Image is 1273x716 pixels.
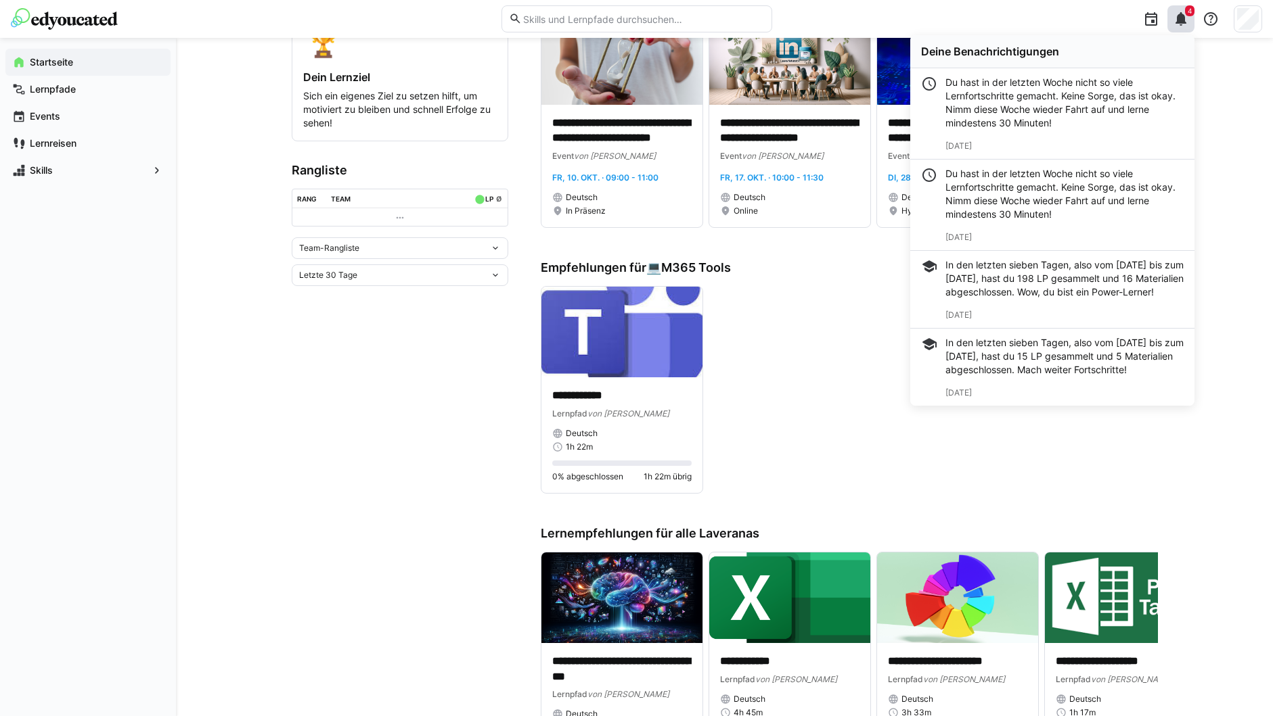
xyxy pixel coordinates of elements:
[1056,674,1091,684] span: Lernpfad
[945,76,1184,130] div: Du hast in der letzten Woche nicht so viele Lernfortschritte gemacht. Keine Sorge, das ist okay. ...
[945,336,1184,377] div: In den letzten sieben Tagen, also vom [DATE] bis zum [DATE], hast du 15 LP gesammelt und 5 Materi...
[901,694,933,705] span: Deutsch
[646,260,731,275] div: 💻️
[923,674,1005,684] span: von [PERSON_NAME]
[742,151,824,161] span: von [PERSON_NAME]
[945,387,972,398] span: [DATE]
[566,441,593,452] span: 1h 22m
[877,14,1038,105] img: image
[303,20,497,59] div: 🏆
[945,232,972,242] span: [DATE]
[552,689,587,699] span: Lernpfad
[734,694,765,705] span: Deutsch
[709,14,870,105] img: image
[552,471,623,482] span: 0% abgeschlossen
[303,89,497,130] p: Sich ein eigenes Ziel zu setzen hilft, um motiviert zu bleiben und schnell Erfolge zu sehen!
[541,287,702,377] img: image
[541,260,731,275] h3: Empfehlungen für
[945,310,972,320] span: [DATE]
[522,13,764,25] input: Skills und Lernpfade durchsuchen…
[566,206,606,216] span: In Präsenz
[552,151,574,161] span: Event
[292,163,508,178] h3: Rangliste
[720,151,742,161] span: Event
[1069,694,1101,705] span: Deutsch
[661,260,731,275] span: M365 Tools
[587,689,669,699] span: von [PERSON_NAME]
[299,270,357,281] span: Letzte 30 Tage
[755,674,837,684] span: von [PERSON_NAME]
[877,552,1038,643] img: image
[297,195,317,203] div: Rang
[541,526,1158,541] h3: Lernempfehlungen für alle Laveranas
[945,258,1184,299] div: In den letzten sieben Tagen, also vom [DATE] bis zum [DATE], hast du 198 LP gesammelt und 16 Mate...
[552,408,587,419] span: Lernpfad
[299,243,359,254] span: Team-Rangliste
[1188,7,1192,15] span: 4
[541,14,702,105] img: image
[734,192,765,203] span: Deutsch
[1045,552,1206,643] img: image
[921,45,1184,58] div: Deine Benachrichtigungen
[901,192,933,203] span: Deutsch
[888,172,991,183] span: Di, 28. Okt. · 11:00 - 12:00
[720,172,824,183] span: Fr, 17. Okt. · 10:00 - 11:30
[945,141,972,151] span: [DATE]
[945,167,1184,221] div: Du hast in der letzten Woche nicht so viele Lernfortschritte gemacht. Keine Sorge, das ist okay. ...
[709,552,870,643] img: image
[888,151,910,161] span: Event
[552,172,658,183] span: Fr, 10. Okt. · 09:00 - 11:00
[720,674,755,684] span: Lernpfad
[1091,674,1173,684] span: von [PERSON_NAME]
[485,195,493,203] div: LP
[901,206,926,216] span: Hybrid
[910,151,991,161] span: von [PERSON_NAME]
[888,674,923,684] span: Lernpfad
[574,151,656,161] span: von [PERSON_NAME]
[734,206,758,216] span: Online
[587,408,669,419] span: von [PERSON_NAME]
[496,192,502,204] a: ø
[331,195,351,203] div: Team
[541,552,702,643] img: image
[303,70,497,84] h4: Dein Lernziel
[566,428,598,439] span: Deutsch
[644,471,692,482] span: 1h 22m übrig
[566,192,598,203] span: Deutsch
